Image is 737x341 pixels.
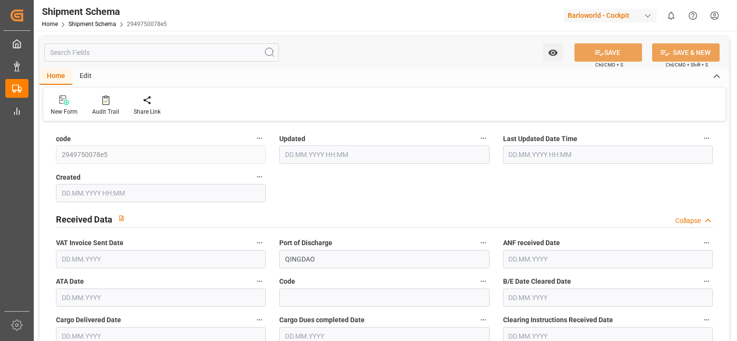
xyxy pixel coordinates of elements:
[40,68,72,85] div: Home
[503,145,713,164] input: DD.MM.YYYY HH:MM
[72,68,99,85] div: Edit
[574,43,642,62] button: SAVE
[112,209,131,227] button: View description
[253,170,266,183] button: Created
[56,276,84,287] span: ATA Date
[56,172,81,183] span: Created
[56,289,266,307] input: DD.MM.YYYY
[42,4,167,19] div: Shipment Schema
[56,213,112,226] h2: Received Data
[56,184,266,202] input: DD.MM.YYYY HH:MM
[503,238,560,248] span: ANF received Date
[503,250,713,268] input: DD.MM.YYYY
[477,236,490,249] button: Port of Discharge
[652,43,720,62] button: SAVE & NEW
[503,315,613,325] span: Clearing Instructions Received Date
[44,43,279,62] input: Search Fields
[700,314,713,326] button: Clearing Instructions Received Date
[700,132,713,144] button: Last Updated Date Time
[503,276,571,287] span: B/E Date Cleared Date
[279,238,332,248] span: Port of Discharge
[279,145,489,164] input: DD.MM.YYYY HH:MM
[700,236,713,249] button: ANF received Date
[543,43,563,62] button: open menu
[42,21,58,27] a: Home
[595,61,623,68] span: Ctrl/CMD + S
[675,216,701,226] div: Collapse
[253,132,266,144] button: code
[564,6,660,25] button: Barloworld - Cockpit
[51,107,78,116] div: New Form
[253,236,266,249] button: VAT Invoice Sent Date
[564,9,656,23] div: Barloworld - Cockpit
[56,134,71,144] span: code
[503,134,577,144] span: Last Updated Date Time
[700,275,713,288] button: B/E Date Cleared Date
[253,275,266,288] button: ATA Date
[477,314,490,326] button: Cargo Dues completed Date
[477,132,490,144] button: Updated
[92,107,119,116] div: Audit Trail
[279,276,295,287] span: Code
[682,5,704,26] button: Help Center
[68,21,116,27] a: Shipment Schema
[56,250,266,268] input: DD.MM.YYYY
[503,289,713,307] input: DD.MM.YYYY
[253,314,266,326] button: Cargo Delivered Date
[666,61,708,68] span: Ctrl/CMD + Shift + S
[134,107,161,116] div: Share Link
[56,238,123,248] span: VAT Invoice Sent Date
[56,315,121,325] span: Cargo Delivered Date
[477,275,490,288] button: Code
[660,5,682,26] button: show 0 new notifications
[279,134,305,144] span: Updated
[279,315,365,325] span: Cargo Dues completed Date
